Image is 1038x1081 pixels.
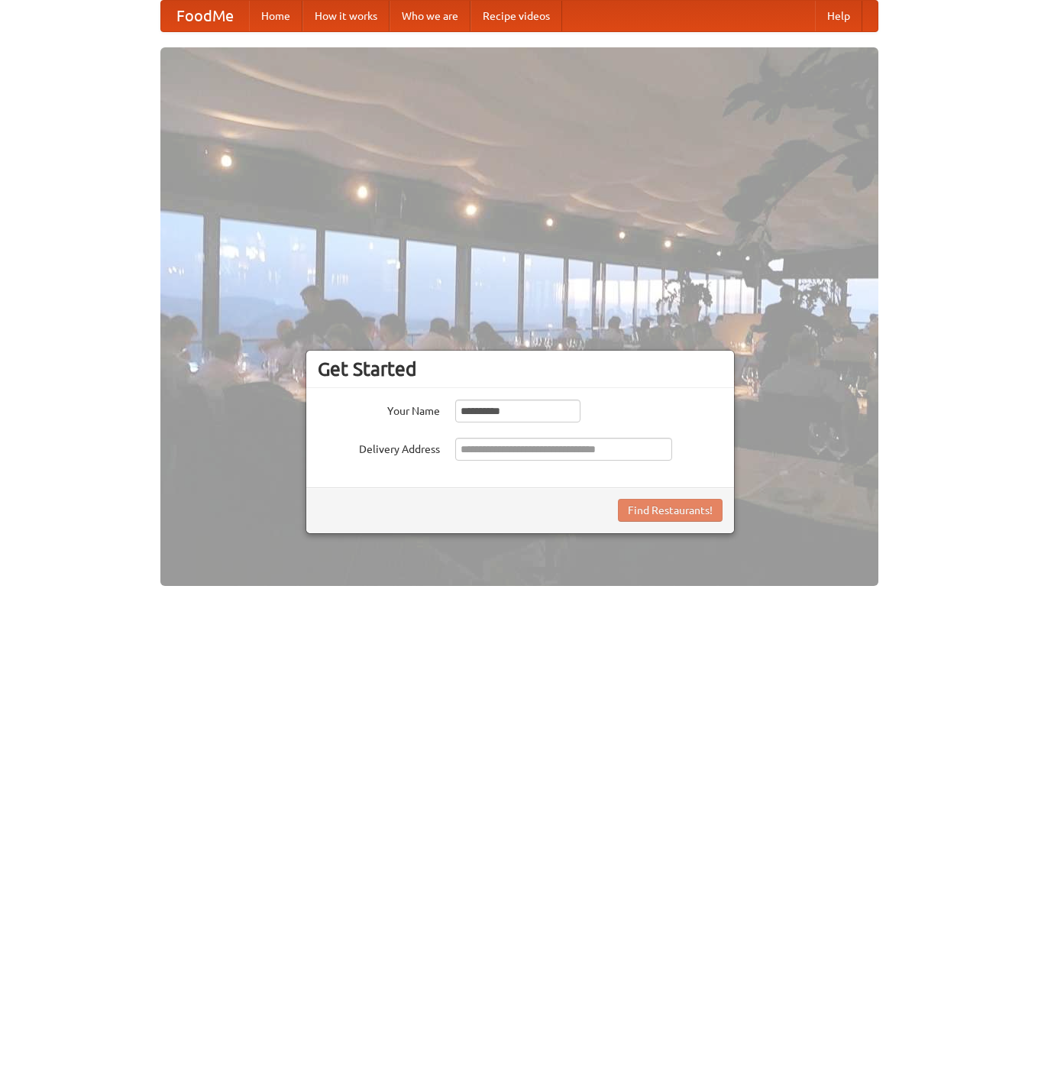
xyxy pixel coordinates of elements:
[470,1,562,31] a: Recipe videos
[249,1,302,31] a: Home
[318,400,440,419] label: Your Name
[318,438,440,457] label: Delivery Address
[318,358,723,380] h3: Get Started
[815,1,862,31] a: Help
[618,499,723,522] button: Find Restaurants!
[390,1,470,31] a: Who we are
[161,1,249,31] a: FoodMe
[302,1,390,31] a: How it works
